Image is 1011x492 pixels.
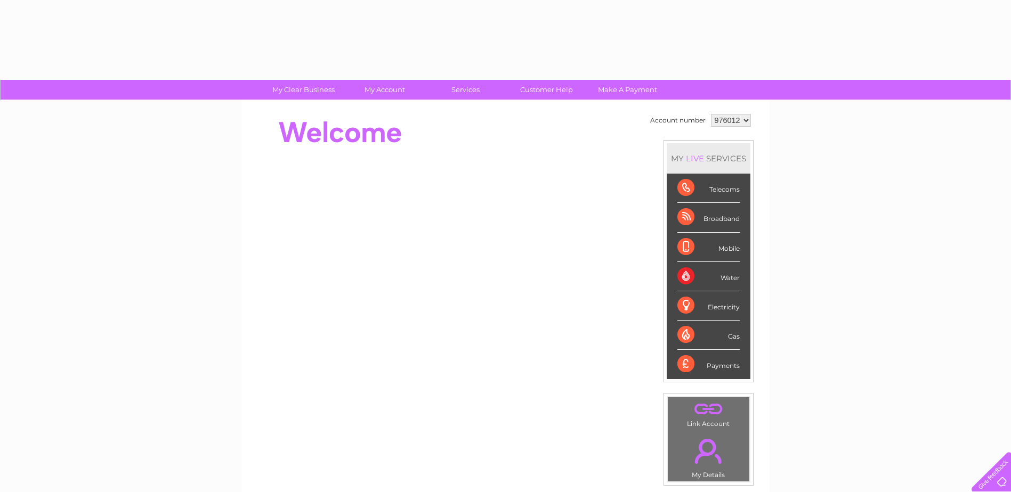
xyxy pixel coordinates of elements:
a: . [670,400,747,419]
td: Account number [648,111,708,129]
div: Water [677,262,740,291]
div: LIVE [684,153,706,163]
div: MY SERVICES [667,143,750,174]
a: Services [422,80,509,100]
div: Telecoms [677,174,740,203]
div: Electricity [677,291,740,321]
div: Gas [677,321,740,350]
a: Make A Payment [584,80,672,100]
td: My Details [667,430,750,482]
div: Payments [677,350,740,379]
a: . [670,432,747,470]
a: My Account [341,80,428,100]
div: Mobile [677,233,740,262]
td: Link Account [667,397,750,430]
div: Broadband [677,203,740,232]
a: Customer Help [503,80,591,100]
a: My Clear Business [260,80,347,100]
